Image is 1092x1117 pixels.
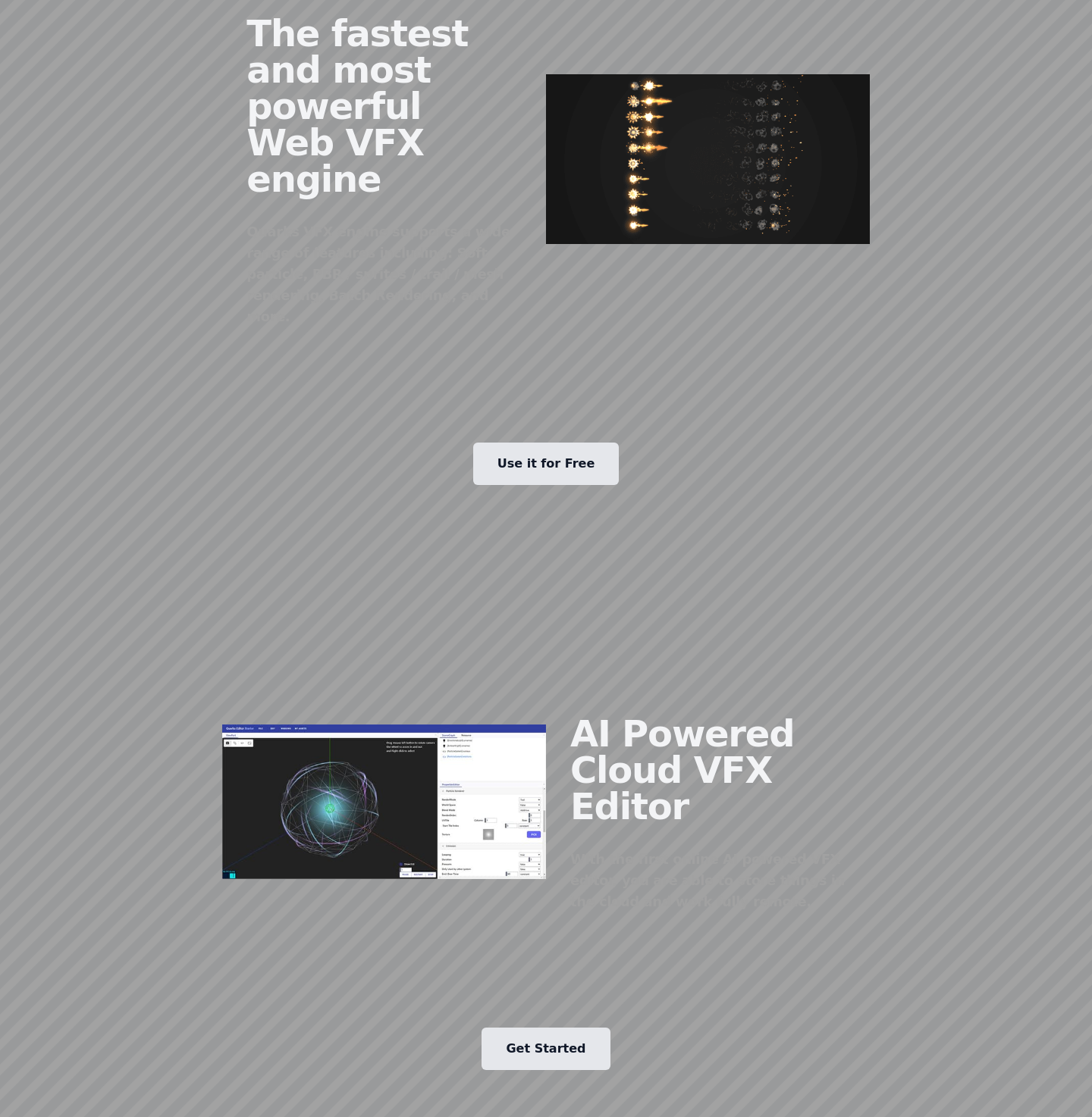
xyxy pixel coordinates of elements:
[222,724,546,880] img: VFX Editor
[473,443,620,485] a: Use it for Free
[246,15,522,197] h2: The fastest and most powerful Web VFX engine
[482,1028,610,1070] a: Get Started
[570,849,846,912] div: With the first online AI powered VFX editor, you are able to store things in the cloud and work f...
[570,715,846,824] h2: AI Powered Cloud VFX Editor
[246,221,522,327] div: Quarks VFX engine supports a wide range of features including: Soft particle, PBR / sprites / tra...
[546,74,870,244] img: three.quarks engine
